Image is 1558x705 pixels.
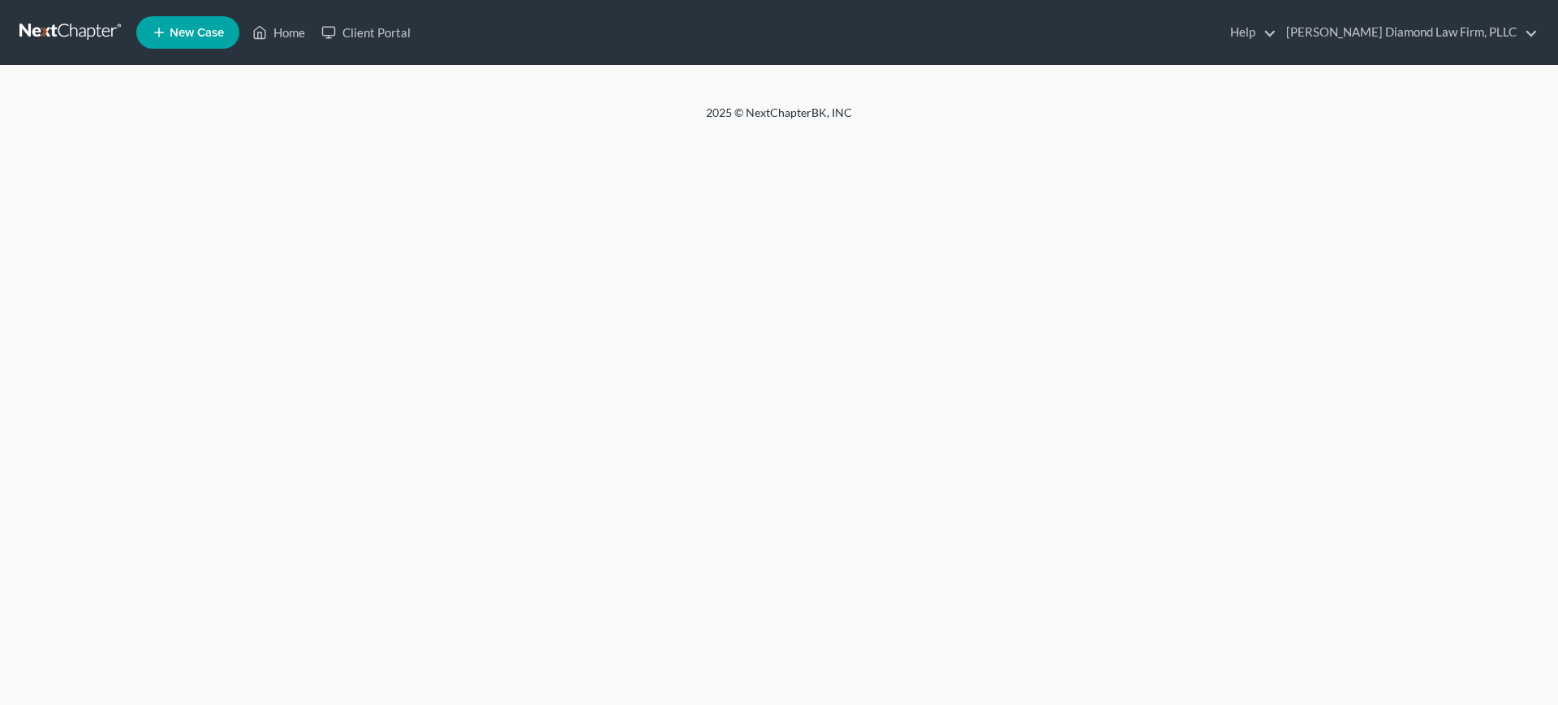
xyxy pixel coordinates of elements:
[1222,18,1276,47] a: Help
[244,18,313,47] a: Home
[136,16,239,49] new-legal-case-button: New Case
[316,105,1242,134] div: 2025 © NextChapterBK, INC
[313,18,419,47] a: Client Portal
[1278,18,1538,47] a: [PERSON_NAME] Diamond Law Firm, PLLC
